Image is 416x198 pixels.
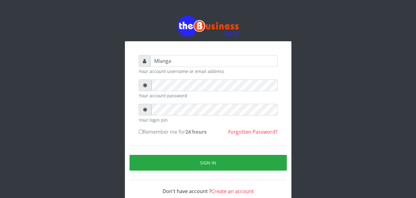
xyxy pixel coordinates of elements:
[211,188,254,195] a: Create an account
[139,180,278,195] div: Don't have account ?
[150,55,278,67] input: Username or email address
[139,117,278,123] small: Your login pin
[185,128,207,135] b: 24 hours
[228,128,278,135] a: Forgotten Password?
[139,92,278,99] small: Your account password
[139,128,207,135] label: Remember me for
[139,130,143,134] input: Remember me for24 hours
[139,68,278,75] small: Your account username or email address
[130,155,287,171] button: Sign in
